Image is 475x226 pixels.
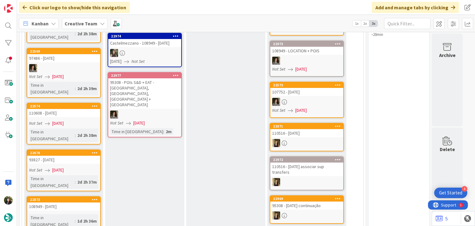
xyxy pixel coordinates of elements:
span: [DATE] [52,167,64,173]
div: 22972 [273,158,343,162]
span: : [75,218,76,224]
i: Not Set [110,120,123,126]
div: 22569 [27,49,100,54]
a: 22973108949 - LOCATION + POISMSNot Set[DATE] [270,41,344,77]
div: 97486 - [DATE] [27,54,100,62]
div: MS [270,98,343,106]
span: Support [13,1,28,8]
div: 22974Castelmezzano - 108949 - [DATE] [108,33,181,47]
div: 22573 [273,83,343,87]
img: SP [272,139,280,147]
div: 22973108949 - LOCATION + POIS [270,41,343,55]
div: 22972110516 - [DATE] associar sup transfers [270,157,343,176]
div: Time in [GEOGRAPHIC_DATA] [110,128,163,135]
div: 1d 2h 36m [76,218,98,224]
span: : [163,128,164,135]
span: [DATE] [110,58,122,65]
div: 110608 - [DATE] [27,109,100,117]
input: Quick Filter... [384,18,430,29]
a: 22574110608 - [DATE]Not Set[DATE]Time in [GEOGRAPHIC_DATA]:2d 2h 38m [27,103,101,145]
i: Not Set [272,66,285,72]
span: Kanban [32,20,49,27]
span: : [75,85,76,92]
div: Castelmezzano - 108949 - [DATE] [108,39,181,47]
i: Not Set [29,167,42,173]
span: : [75,132,76,139]
img: SP [272,211,280,219]
i: Not Set [29,74,42,79]
strong: Edição conteúdo - [371,27,422,37]
div: 22871 [270,124,343,129]
div: MS [27,64,100,72]
div: 2256997486 - [DATE] [27,49,100,62]
div: SP [270,178,343,186]
div: 2296995308 - [DATE] continuação [270,196,343,210]
a: 22974Castelmezzano - 108949 - [DATE]IG[DATE]Not Set [108,33,182,67]
div: 22977 [108,73,181,78]
div: Delete [440,146,455,153]
div: Time in [GEOGRAPHIC_DATA] [29,82,75,95]
div: Click our logo to show/hide this navigation [19,2,130,13]
div: Archive [439,51,456,59]
div: 22574 [30,104,100,108]
a: 22871110516 - [DATE]SP [270,123,344,151]
span: [DATE] [133,120,145,126]
span: 2x [361,20,369,27]
div: 108949 - LOCATION + POIS [270,47,343,55]
img: MS [272,57,280,65]
span: 1x [353,20,361,27]
div: Get Started [439,190,462,196]
b: Creative Team [65,20,97,27]
img: SP [272,178,280,186]
div: 22973 [270,41,343,47]
div: 22873 [30,198,100,202]
img: avatar [4,213,13,222]
div: 110516 - [DATE] [270,129,343,137]
span: : [75,30,76,37]
div: Time in [GEOGRAPHIC_DATA] [29,175,75,189]
img: MS [29,64,37,72]
a: 22972110516 - [DATE] associar sup transfersSP [270,156,344,190]
div: 22678 [27,150,100,156]
div: IG [108,49,181,57]
div: 2d 2h 39m [76,85,98,92]
span: 3x [369,20,378,27]
div: 2m [164,128,173,135]
div: 107752 - [DATE] [270,88,343,96]
div: 22969 [270,196,343,202]
div: 22972 [270,157,343,163]
div: 95308 - POIs S&D + EAT - [GEOGRAPHIC_DATA], [GEOGRAPHIC_DATA], [GEOGRAPHIC_DATA] + [GEOGRAPHIC_DATA] [108,78,181,109]
img: MS [272,98,280,106]
div: Time in [GEOGRAPHIC_DATA] [29,128,75,142]
img: MS [110,111,118,119]
img: BC [4,196,13,205]
div: 22871110516 - [DATE] [270,124,343,137]
div: 22574 [27,103,100,109]
div: 95308 - [DATE] continuação [270,202,343,210]
div: 22871 [273,124,343,128]
div: 93827 - [DATE] [27,156,100,164]
img: Visit kanbanzone.com [4,4,13,13]
a: 2267893827 - [DATE]Not Set[DATE]Time in [GEOGRAPHIC_DATA]:2d 2h 37m [27,150,101,191]
div: 22569 [30,49,100,54]
span: [DATE] [52,120,64,127]
div: SP [270,139,343,147]
div: 5 [32,2,34,7]
div: 22678 [30,151,100,155]
div: 108949 - [DATE] [27,202,100,211]
div: 4 [462,186,467,192]
div: 22574110608 - [DATE] [27,103,100,117]
div: 22573107752 - [DATE] [270,82,343,96]
a: 2297795308 - POIs S&D + EAT - [GEOGRAPHIC_DATA], [GEOGRAPHIC_DATA], [GEOGRAPHIC_DATA] + [GEOGRAPH... [108,72,182,137]
div: 22974 [111,34,181,38]
div: 22977 [111,73,181,78]
a: 22573107752 - [DATE]MSNot Set[DATE] [270,82,344,118]
div: SP [270,211,343,219]
div: 2d 2h 37m [76,179,98,185]
div: MS [108,111,181,119]
div: 2267893827 - [DATE] [27,150,100,164]
div: 22973 [273,42,343,46]
img: IG [110,49,118,57]
a: 2256997486 - [DATE]MSNot Set[DATE]Time in [GEOGRAPHIC_DATA]:2d 2h 39m [27,48,101,98]
span: [DATE] [52,73,64,80]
